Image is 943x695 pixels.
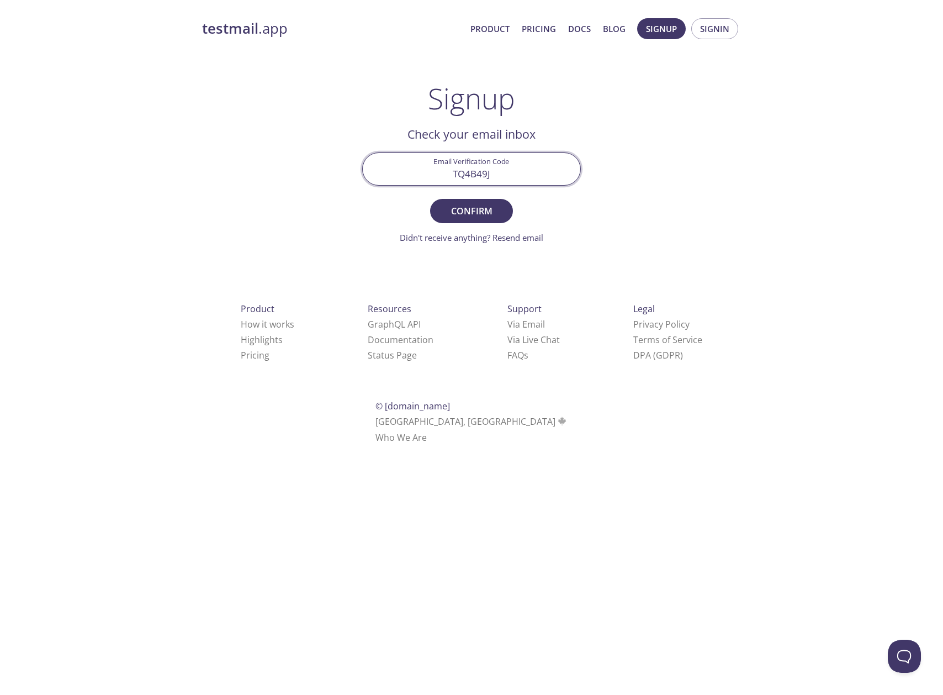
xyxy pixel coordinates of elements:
[368,334,433,346] a: Documentation
[603,22,626,36] a: Blog
[428,82,515,115] h1: Signup
[507,334,560,346] a: Via Live Chat
[691,18,738,39] button: Signin
[241,334,283,346] a: Highlights
[646,22,677,36] span: Signup
[368,349,417,361] a: Status Page
[568,22,591,36] a: Docs
[700,22,729,36] span: Signin
[241,318,294,330] a: How it works
[507,318,545,330] a: Via Email
[400,232,543,243] a: Didn't receive anything? Resend email
[368,303,411,315] span: Resources
[888,640,921,673] iframe: Help Scout Beacon - Open
[202,19,258,38] strong: testmail
[633,303,655,315] span: Legal
[633,334,702,346] a: Terms of Service
[241,303,274,315] span: Product
[633,349,683,361] a: DPA (GDPR)
[362,125,581,144] h2: Check your email inbox
[368,318,421,330] a: GraphQL API
[522,22,556,36] a: Pricing
[375,431,427,444] a: Who We Are
[375,400,450,412] span: © [DOMAIN_NAME]
[430,199,513,223] button: Confirm
[442,203,501,219] span: Confirm
[470,22,510,36] a: Product
[637,18,686,39] button: Signup
[507,349,528,361] a: FAQ
[633,318,690,330] a: Privacy Policy
[375,415,568,428] span: [GEOGRAPHIC_DATA], [GEOGRAPHIC_DATA]
[202,19,462,38] a: testmail.app
[524,349,528,361] span: s
[507,303,542,315] span: Support
[241,349,269,361] a: Pricing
